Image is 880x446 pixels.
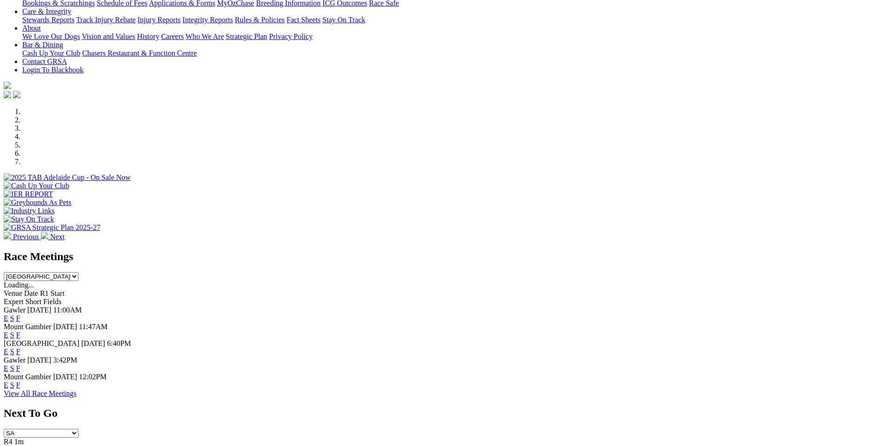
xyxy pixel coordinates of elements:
[14,438,24,446] span: 1m
[43,298,61,306] span: Fields
[40,289,64,297] span: R1 Start
[16,364,20,372] a: F
[4,331,8,339] a: E
[4,407,876,420] h2: Next To Go
[16,314,20,322] a: F
[22,16,876,24] div: Care & Integrity
[41,232,48,239] img: chevron-right-pager-white.svg
[4,207,55,215] img: Industry Links
[4,298,24,306] span: Expert
[24,289,38,297] span: Date
[81,339,105,347] span: [DATE]
[4,233,41,241] a: Previous
[235,16,285,24] a: Rules & Policies
[79,373,107,381] span: 12:02PM
[10,348,14,356] a: S
[82,32,135,40] a: Vision and Values
[50,233,64,241] span: Next
[22,57,67,65] a: Contact GRSA
[76,16,135,24] a: Track Injury Rebate
[27,356,51,364] span: [DATE]
[4,281,34,289] span: Loading...
[322,16,365,24] a: Stay On Track
[4,314,8,322] a: E
[10,314,14,322] a: S
[4,339,79,347] span: [GEOGRAPHIC_DATA]
[4,323,51,331] span: Mount Gambier
[53,356,77,364] span: 3:42PM
[79,323,108,331] span: 11:47AM
[53,323,77,331] span: [DATE]
[22,16,74,24] a: Stewards Reports
[26,298,42,306] span: Short
[4,373,51,381] span: Mount Gambier
[22,7,71,15] a: Care & Integrity
[4,82,11,89] img: logo-grsa-white.png
[4,348,8,356] a: E
[287,16,321,24] a: Fact Sheets
[4,182,69,190] img: Cash Up Your Club
[22,41,63,49] a: Bar & Dining
[4,198,71,207] img: Greyhounds As Pets
[10,331,14,339] a: S
[4,381,8,389] a: E
[22,49,80,57] a: Cash Up Your Club
[22,49,876,57] div: Bar & Dining
[53,373,77,381] span: [DATE]
[4,364,8,372] a: E
[22,32,876,41] div: About
[137,32,159,40] a: History
[182,16,233,24] a: Integrity Reports
[4,91,11,98] img: facebook.svg
[226,32,267,40] a: Strategic Plan
[16,381,20,389] a: F
[4,438,13,446] span: R4
[13,91,20,98] img: twitter.svg
[4,356,26,364] span: Gawler
[27,306,51,314] span: [DATE]
[82,49,197,57] a: Chasers Restaurant & Function Centre
[13,233,39,241] span: Previous
[22,32,80,40] a: We Love Our Dogs
[16,348,20,356] a: F
[10,381,14,389] a: S
[161,32,184,40] a: Careers
[22,66,84,74] a: Login To Blackbook
[4,389,77,397] a: View All Race Meetings
[53,306,82,314] span: 11:00AM
[4,215,54,223] img: Stay On Track
[22,24,41,32] a: About
[4,232,11,239] img: chevron-left-pager-white.svg
[16,331,20,339] a: F
[4,250,876,263] h2: Race Meetings
[107,339,131,347] span: 6:40PM
[137,16,180,24] a: Injury Reports
[269,32,313,40] a: Privacy Policy
[186,32,224,40] a: Who We Are
[4,289,22,297] span: Venue
[4,306,26,314] span: Gawler
[10,364,14,372] a: S
[4,190,53,198] img: IER REPORT
[4,223,100,232] img: GRSA Strategic Plan 2025-27
[41,233,64,241] a: Next
[4,173,131,182] img: 2025 TAB Adelaide Cup - On Sale Now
